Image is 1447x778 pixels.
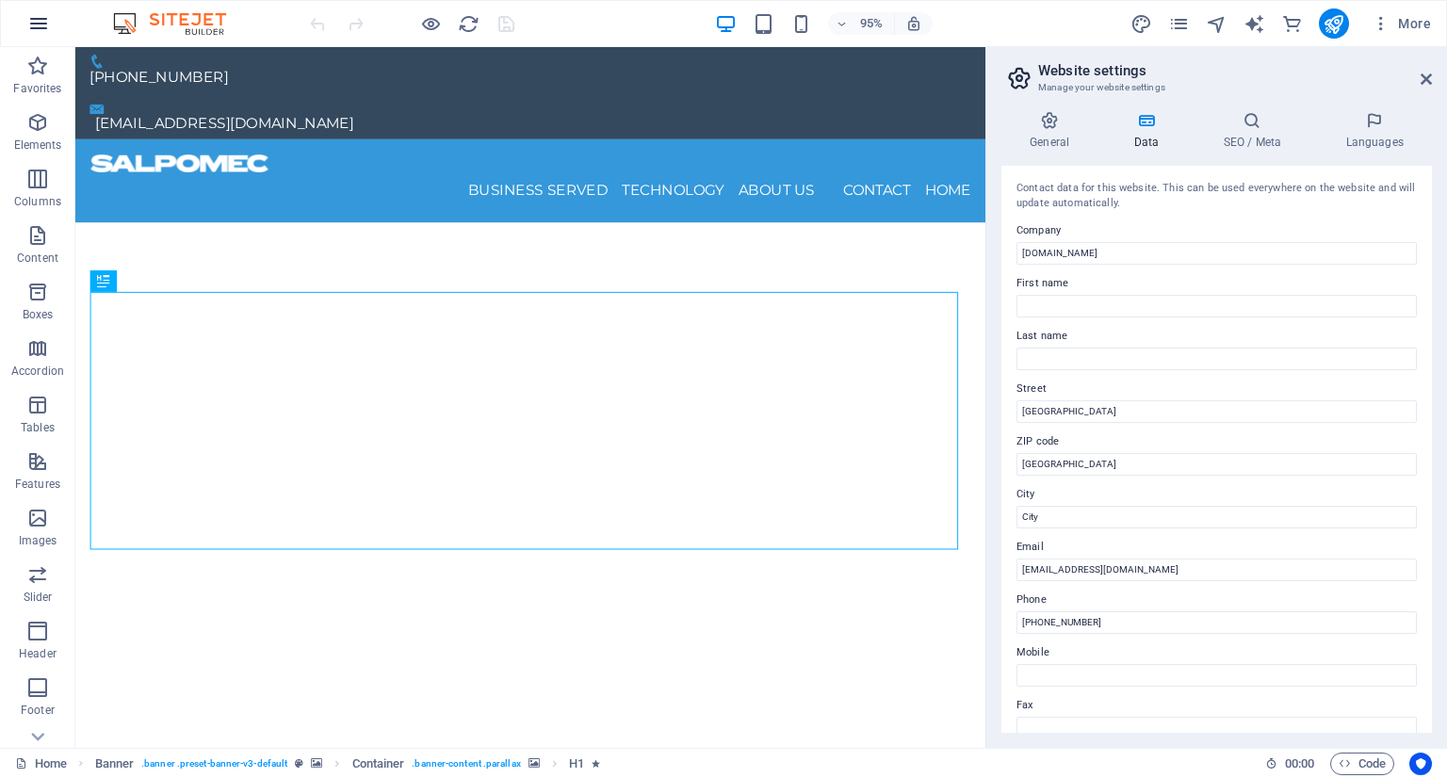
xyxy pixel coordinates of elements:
p: Columns [14,194,61,209]
h4: SEO / Meta [1195,111,1317,151]
span: Click to select. Double-click to edit [352,753,405,775]
label: First name [1016,272,1417,295]
span: Click to select. Double-click to edit [95,753,135,775]
h3: Manage your website settings [1038,79,1394,96]
div: Contact data for this website. This can be used everywhere on the website and will update automat... [1016,181,1417,212]
p: Features [15,477,60,492]
button: Click here to leave preview mode and continue editing [419,12,442,35]
p: Boxes [23,307,54,322]
i: Publish [1323,13,1344,35]
i: This element contains a background [528,758,540,769]
p: Accordion [11,364,64,379]
i: Pages (Ctrl+Alt+S) [1168,13,1190,35]
button: More [1364,8,1439,39]
i: On resize automatically adjust zoom level to fit chosen device. [905,15,922,32]
h4: Data [1105,111,1195,151]
button: text_generator [1244,12,1266,35]
i: Commerce [1281,13,1303,35]
span: 00 00 [1285,753,1314,775]
p: Images [19,533,57,548]
button: 95% [828,12,895,35]
img: Editor Logo [108,12,250,35]
h4: General [1001,111,1105,151]
a: Click to cancel selection. Double-click to open Pages [15,753,67,775]
p: Header [19,646,57,661]
label: Company [1016,219,1417,242]
h6: 95% [856,12,886,35]
p: Tables [21,420,55,435]
i: Reload page [458,13,480,35]
nav: breadcrumb [95,753,601,775]
span: . banner-content .parallax [412,753,520,775]
span: : [1298,756,1301,770]
button: reload [457,12,480,35]
span: More [1372,14,1431,33]
label: Last name [1016,325,1417,348]
h6: Session time [1265,753,1315,775]
button: pages [1168,12,1191,35]
label: Email [1016,536,1417,559]
i: Design (Ctrl+Alt+Y) [1130,13,1152,35]
i: This element is a customizable preset [295,758,303,769]
span: Code [1339,753,1386,775]
button: design [1130,12,1153,35]
p: Favorites [13,81,61,96]
button: Usercentrics [1409,753,1432,775]
i: Navigator [1206,13,1228,35]
i: AI Writer [1244,13,1265,35]
span: . banner .preset-banner-v3-default [141,753,287,775]
label: Phone [1016,589,1417,611]
span: Click to select. Double-click to edit [569,753,584,775]
button: Code [1330,753,1394,775]
label: City [1016,483,1417,506]
label: Mobile [1016,641,1417,664]
p: Content [17,251,58,266]
button: publish [1319,8,1349,39]
button: commerce [1281,12,1304,35]
label: ZIP code [1016,430,1417,453]
i: This element contains a background [311,758,322,769]
p: Elements [14,138,62,153]
label: Fax [1016,694,1417,717]
button: navigator [1206,12,1228,35]
h4: Languages [1317,111,1432,151]
label: Street [1016,378,1417,400]
i: Element contains an animation [592,758,600,769]
p: Footer [21,703,55,718]
p: Slider [24,590,53,605]
h2: Website settings [1038,62,1432,79]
